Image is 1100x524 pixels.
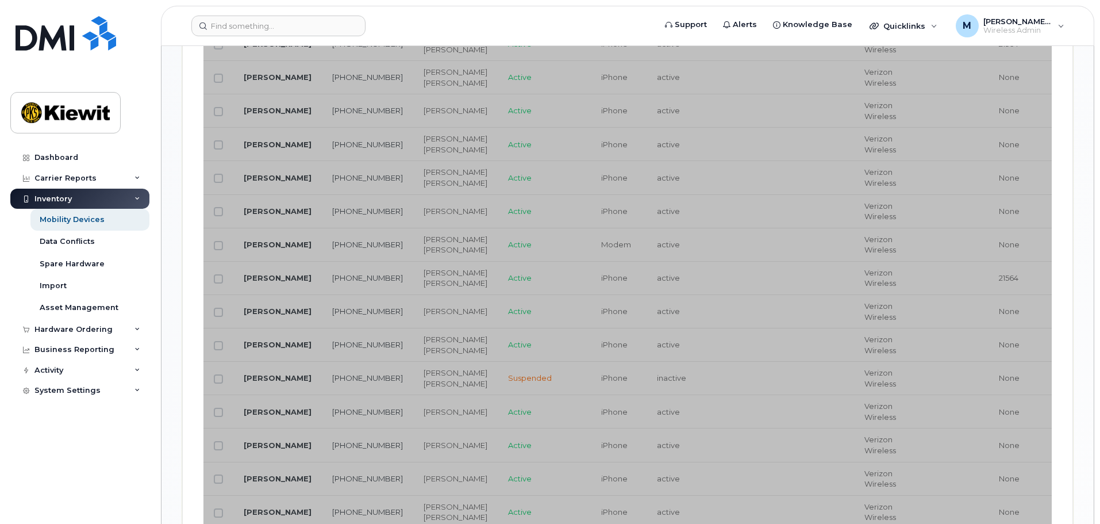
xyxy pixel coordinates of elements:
input: Find something... [191,16,366,36]
iframe: Messenger Launcher [1050,474,1091,515]
span: M [963,19,971,33]
span: Quicklinks [883,21,925,30]
span: [PERSON_NAME].Mendoza1 [983,17,1052,26]
span: Support [675,19,707,30]
a: Support [657,13,715,36]
a: Knowledge Base [765,13,860,36]
div: Maria.Mendoza1 [948,14,1072,37]
span: Knowledge Base [783,19,852,30]
div: Quicklinks [861,14,945,37]
a: Alerts [715,13,765,36]
span: Alerts [733,19,757,30]
span: Wireless Admin [983,26,1052,35]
